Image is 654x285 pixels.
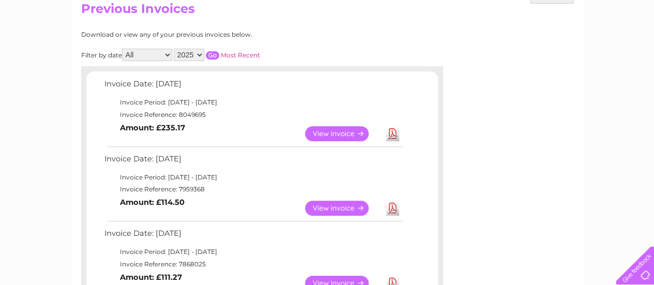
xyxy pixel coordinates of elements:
a: View [305,201,381,216]
a: Download [386,126,399,141]
td: Invoice Reference: 7959368 [102,183,404,196]
td: Invoice Reference: 7868025 [102,258,404,271]
b: Amount: £114.50 [120,198,185,207]
a: Energy [498,44,521,52]
b: Amount: £235.17 [120,123,185,132]
a: Telecoms [527,44,558,52]
div: Download or view any of your previous invoices below. [81,31,353,38]
a: Log out [620,44,644,52]
h2: Previous Invoices [81,2,573,21]
a: 0333 014 3131 [459,5,530,18]
td: Invoice Date: [DATE] [102,152,404,171]
td: Invoice Period: [DATE] - [DATE] [102,96,404,109]
td: Invoice Period: [DATE] - [DATE] [102,246,404,258]
a: Most Recent [221,51,260,59]
a: View [305,126,381,141]
td: Invoice Period: [DATE] - [DATE] [102,171,404,184]
a: Download [386,201,399,216]
b: Amount: £111.27 [120,273,182,282]
td: Invoice Date: [DATE] [102,77,404,96]
div: Filter by date [81,49,353,61]
a: Water [472,44,492,52]
td: Invoice Reference: 8049695 [102,109,404,121]
td: Invoice Date: [DATE] [102,227,404,246]
div: Clear Business is a trading name of Verastar Limited (registered in [GEOGRAPHIC_DATA] No. 3667643... [83,6,572,50]
a: Blog [564,44,579,52]
a: Contact [585,44,611,52]
img: logo.png [23,27,75,58]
